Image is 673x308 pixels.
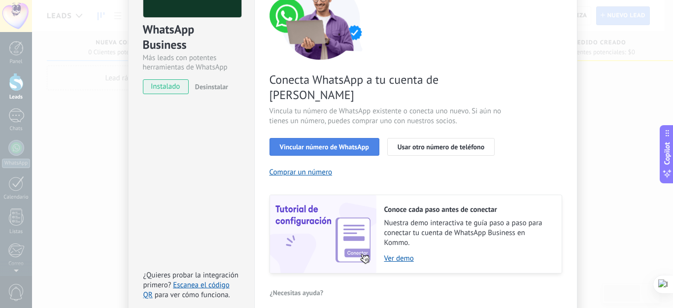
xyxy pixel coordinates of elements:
button: Desinstalar [191,79,228,94]
span: Usar otro número de teléfono [398,143,484,150]
span: Vincula tu número de WhatsApp existente o conecta uno nuevo. Si aún no tienes un número, puedes c... [269,106,504,126]
span: Vincular número de WhatsApp [280,143,369,150]
span: Copilot [662,142,672,165]
a: Escanea el código QR [143,280,230,300]
button: Comprar un número [269,168,333,177]
span: ¿Quieres probar la integración primero? [143,271,239,290]
div: WhatsApp Business [143,22,240,53]
span: Conecta WhatsApp a tu cuenta de [PERSON_NAME] [269,72,504,103]
span: instalado [143,79,188,94]
a: Ver demo [384,254,552,263]
button: Vincular número de WhatsApp [269,138,379,156]
span: ¿Necesitas ayuda? [270,289,324,296]
button: ¿Necesitas ayuda? [269,285,324,300]
div: Más leads con potentes herramientas de WhatsApp [143,53,240,72]
span: para ver cómo funciona. [155,290,230,300]
span: Nuestra demo interactiva te guía paso a paso para conectar tu cuenta de WhatsApp Business en Kommo. [384,218,552,248]
button: Usar otro número de teléfono [387,138,495,156]
span: Desinstalar [195,82,228,91]
h2: Conoce cada paso antes de conectar [384,205,552,214]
